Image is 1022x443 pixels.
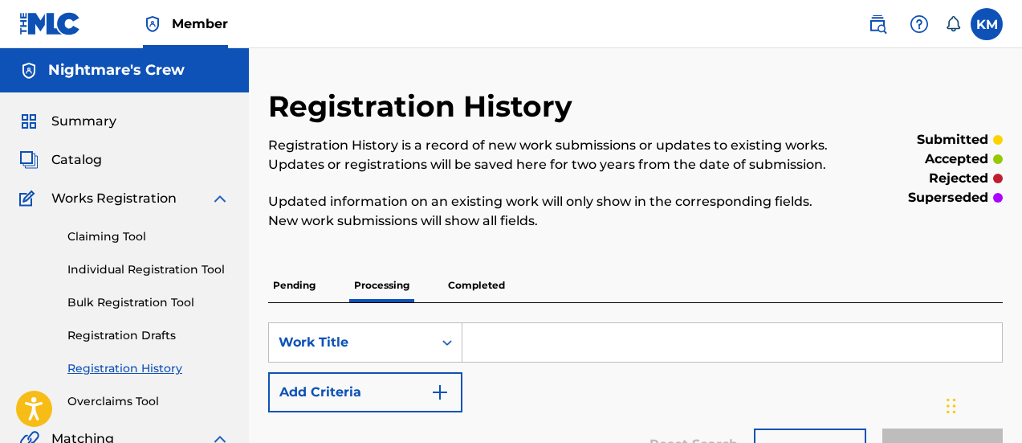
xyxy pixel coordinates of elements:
[19,12,81,35] img: MLC Logo
[210,189,230,208] img: expand
[977,250,1022,379] iframe: Resource Center
[67,327,230,344] a: Registration Drafts
[19,189,40,208] img: Works Registration
[430,383,450,402] img: 9d2ae6d4665cec9f34b9.svg
[67,294,230,311] a: Bulk Registration Tool
[279,333,423,352] div: Work Title
[19,112,39,131] img: Summary
[942,366,1022,443] iframe: Chat Widget
[971,8,1003,40] div: User Menu
[910,14,929,34] img: help
[917,130,988,150] p: submitted
[868,14,887,34] img: search
[903,8,935,40] div: Help
[67,228,230,245] a: Claiming Tool
[67,261,230,278] a: Individual Registration Tool
[19,150,39,170] img: Catalog
[908,188,988,207] p: superseded
[268,372,462,412] button: Add Criteria
[349,269,414,302] p: Processing
[19,150,102,170] a: CatalogCatalog
[861,8,894,40] a: Public Search
[268,88,580,125] h2: Registration History
[172,14,228,33] span: Member
[51,189,177,208] span: Works Registration
[67,393,230,410] a: Overclaims Tool
[925,150,988,169] p: accepted
[268,136,834,174] p: Registration History is a record of new work submissions or updates to existing works. Updates or...
[268,192,834,231] p: Updated information on an existing work will only show in the corresponding fields. New work subm...
[143,14,162,34] img: Top Rightsholder
[929,169,988,188] p: rejected
[51,112,116,131] span: Summary
[443,269,510,302] p: Completed
[19,61,39,80] img: Accounts
[268,269,320,302] p: Pending
[945,16,961,32] div: Notifications
[19,112,116,131] a: SummarySummary
[67,360,230,377] a: Registration History
[51,150,102,170] span: Catalog
[48,61,185,80] h5: Nightmare's Crew
[947,382,956,430] div: Drag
